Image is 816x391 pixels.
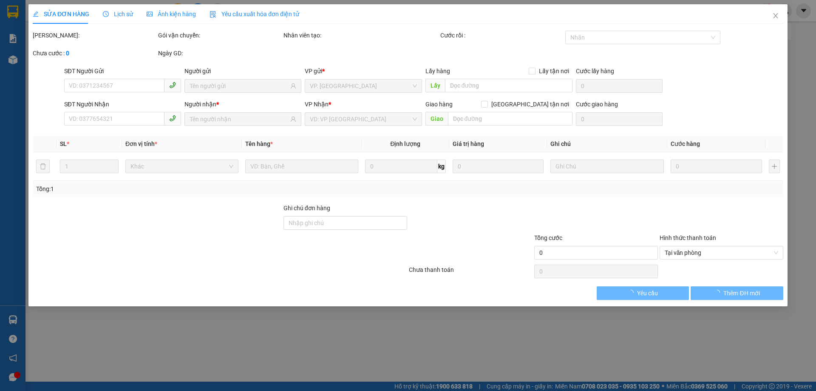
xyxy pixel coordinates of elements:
[576,112,663,126] input: Cước giao hàng
[391,140,421,147] span: Định lượng
[671,160,762,173] input: 0
[33,31,156,40] div: [PERSON_NAME]:
[425,79,445,92] span: Lấy
[488,100,572,109] span: [GEOGRAPHIC_DATA] tận nơi
[64,100,181,109] div: SĐT Người Nhận
[147,11,153,17] span: picture
[453,160,544,173] input: 0
[445,79,572,92] input: Dọc đường
[210,11,299,17] span: Yêu cầu xuất hóa đơn điện tử
[425,101,453,108] span: Giao hàng
[671,140,700,147] span: Cước hàng
[310,80,417,92] span: VP. Đồng Phước
[628,290,637,296] span: loading
[158,49,282,58] div: Ngày GD:
[665,246,778,259] span: Tại văn phòng
[60,140,67,147] span: SL
[210,11,216,18] img: icon
[576,79,663,93] input: Cước lấy hàng
[245,140,273,147] span: Tên hàng
[764,4,788,28] button: Close
[769,160,780,173] button: plus
[169,115,176,122] span: phone
[534,234,562,241] span: Tổng cước
[190,114,289,124] input: Tên người nhận
[291,83,297,89] span: user
[33,11,89,17] span: SỬA ĐƠN HÀNG
[184,100,301,109] div: Người nhận
[184,66,301,76] div: Người gửi
[33,11,39,17] span: edit
[724,288,760,298] span: Thêm ĐH mới
[576,68,614,74] label: Cước lấy hàng
[408,265,533,280] div: Chưa thanh toán
[637,288,658,298] span: Yêu cầu
[125,140,157,147] span: Đơn vị tính
[691,286,783,300] button: Thêm ĐH mới
[66,50,69,57] b: 0
[291,116,297,122] span: user
[597,286,689,300] button: Yêu cầu
[448,112,572,126] input: Dọc đường
[169,82,176,88] span: phone
[103,11,109,17] span: clock-circle
[425,68,450,74] span: Lấy hàng
[158,31,282,40] div: Gói vận chuyển:
[714,290,724,296] span: loading
[36,184,315,194] div: Tổng: 1
[103,11,133,17] span: Lịch sử
[535,66,572,76] span: Lấy tận nơi
[305,101,329,108] span: VP Nhận
[660,234,716,241] label: Hình thức thanh toán
[64,66,181,76] div: SĐT Người Gửi
[130,160,233,173] span: Khác
[33,49,156,58] div: Chưa cước :
[245,160,358,173] input: VD: Bàn, Ghế
[190,81,289,91] input: Tên người gửi
[547,136,667,152] th: Ghi chú
[283,205,330,211] label: Ghi chú đơn hàng
[453,140,484,147] span: Giá trị hàng
[36,160,50,173] button: delete
[437,160,446,173] span: kg
[425,112,448,126] span: Giao
[283,216,407,230] input: Ghi chú đơn hàng
[772,12,779,19] span: close
[551,160,664,173] input: Ghi Chú
[305,66,422,76] div: VP gửi
[440,31,564,40] div: Cước rồi :
[576,101,618,108] label: Cước giao hàng
[283,31,439,40] div: Nhân viên tạo:
[147,11,196,17] span: Ảnh kiện hàng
